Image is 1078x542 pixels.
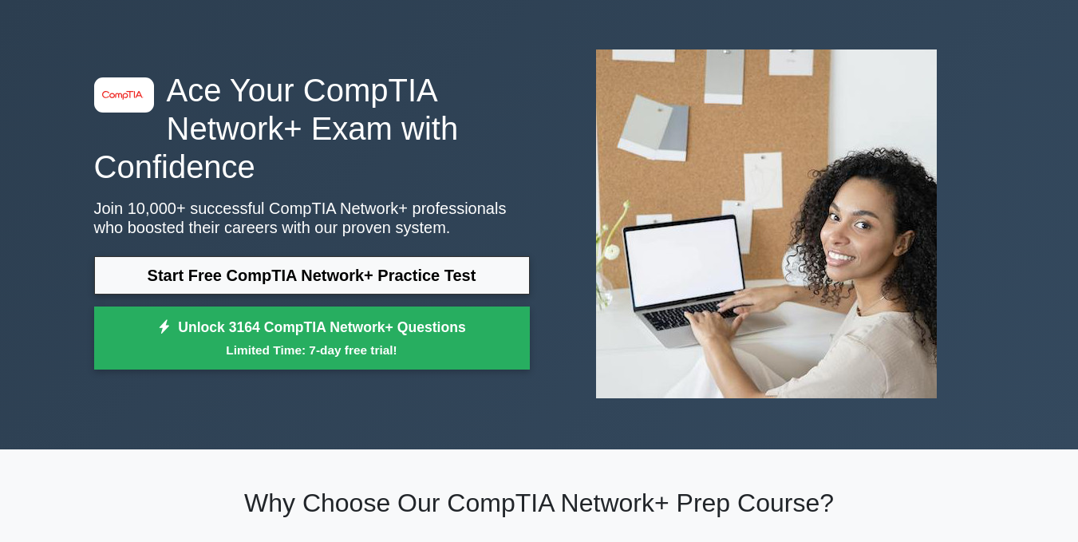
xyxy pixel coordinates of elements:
[94,71,530,186] h1: Ace Your CompTIA Network+ Exam with Confidence
[94,488,985,518] h2: Why Choose Our CompTIA Network+ Prep Course?
[94,256,530,295] a: Start Free CompTIA Network+ Practice Test
[94,307,530,370] a: Unlock 3164 CompTIA Network+ QuestionsLimited Time: 7-day free trial!
[94,199,530,237] p: Join 10,000+ successful CompTIA Network+ professionals who boosted their careers with our proven ...
[114,341,510,359] small: Limited Time: 7-day free trial!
